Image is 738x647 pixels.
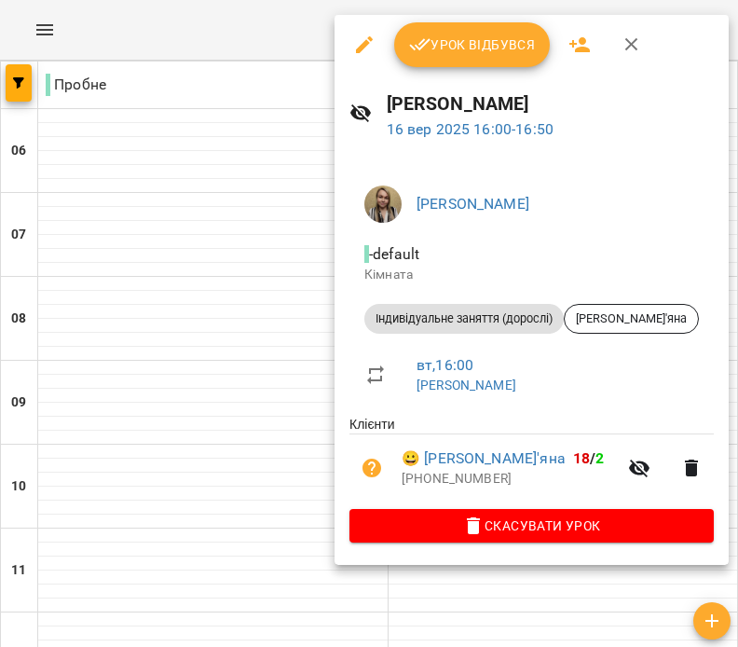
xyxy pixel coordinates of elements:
a: 16 вер 2025 16:00-16:50 [387,120,553,138]
span: 18 [573,449,590,467]
span: 2 [595,449,604,467]
img: 2de22936d2bd162f862d77ab2f835e33.jpg [364,186,402,223]
span: Урок відбувся [409,34,536,56]
ul: Клієнти [349,415,714,508]
h6: [PERSON_NAME] [387,89,714,118]
p: Кімната [364,266,699,284]
span: [PERSON_NAME]'яна [565,310,698,327]
a: вт , 16:00 [417,356,473,374]
span: Скасувати Урок [364,515,699,537]
button: Скасувати Урок [349,509,714,543]
button: Візит ще не сплачено. Додати оплату? [349,446,394,490]
span: Індивідуальне заняття (дорослі) [364,310,564,327]
b: / [573,449,605,467]
a: [PERSON_NAME] [417,195,529,213]
button: Урок відбувся [394,22,551,67]
a: [PERSON_NAME] [417,378,516,392]
span: - default [364,245,423,263]
p: [PHONE_NUMBER] [402,470,617,489]
a: 😀 [PERSON_NAME]'яна [402,447,566,470]
div: [PERSON_NAME]'яна [564,304,699,334]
